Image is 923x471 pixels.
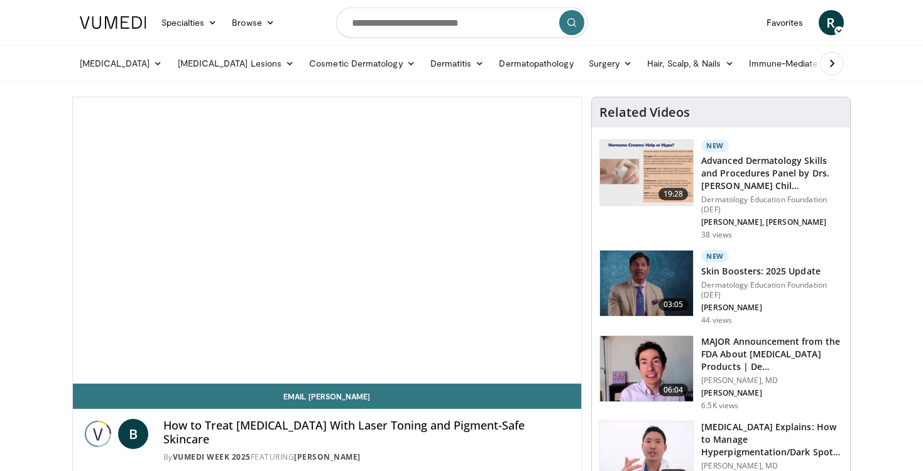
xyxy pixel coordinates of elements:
[423,51,492,76] a: Dermatitis
[701,376,843,386] p: [PERSON_NAME], MD
[80,16,146,29] img: VuMedi Logo
[73,384,582,409] a: Email [PERSON_NAME]
[701,421,843,458] h3: [MEDICAL_DATA] Explains: How to Manage Hyperpigmentation/Dark Spots o…
[701,230,732,240] p: 38 views
[701,335,843,373] h3: MAJOR Announcement from the FDA About [MEDICAL_DATA] Products | De…
[302,51,422,76] a: Cosmetic Dermatology
[599,335,843,411] a: 06:04 MAJOR Announcement from the FDA About [MEDICAL_DATA] Products | De… [PERSON_NAME], MD [PERS...
[819,10,844,35] a: R
[336,8,587,38] input: Search topics, interventions
[701,401,738,411] p: 6.5K views
[173,452,251,462] a: Vumedi Week 2025
[599,105,690,120] h4: Related Videos
[163,419,572,446] h4: How to Treat [MEDICAL_DATA] With Laser Toning and Pigment-Safe Skincare
[701,303,843,313] p: [PERSON_NAME]
[170,51,302,76] a: [MEDICAL_DATA] Lesions
[701,195,843,215] p: Dermatology Education Foundation (DEF)
[600,140,693,205] img: dd29cf01-09ec-4981-864e-72915a94473e.150x105_q85_crop-smart_upscale.jpg
[701,315,732,325] p: 44 views
[83,419,113,449] img: Vumedi Week 2025
[701,388,843,398] p: [PERSON_NAME]
[491,51,581,76] a: Dermatopathology
[118,419,148,449] a: B
[701,139,729,152] p: New
[163,452,572,463] div: By FEATURING
[294,452,361,462] a: [PERSON_NAME]
[741,51,843,76] a: Immune-Mediated
[640,51,741,76] a: Hair, Scalp, & Nails
[600,336,693,401] img: b8d0b268-5ea7-42fe-a1b9-7495ab263df8.150x105_q85_crop-smart_upscale.jpg
[224,10,282,35] a: Browse
[154,10,225,35] a: Specialties
[658,384,689,396] span: 06:04
[701,217,843,227] p: [PERSON_NAME], [PERSON_NAME]
[599,250,843,325] a: 03:05 New Skin Boosters: 2025 Update Dermatology Education Foundation (DEF) [PERSON_NAME] 44 views
[72,51,170,76] a: [MEDICAL_DATA]
[701,154,843,192] h3: Advanced Dermatology Skills and Procedures Panel by Drs. [PERSON_NAME] Chil…
[658,298,689,311] span: 03:05
[759,10,811,35] a: Favorites
[581,51,640,76] a: Surgery
[701,250,729,263] p: New
[701,461,843,471] p: [PERSON_NAME], MD
[701,280,843,300] p: Dermatology Education Foundation (DEF)
[73,97,582,384] video-js: Video Player
[599,139,843,240] a: 19:28 New Advanced Dermatology Skills and Procedures Panel by Drs. [PERSON_NAME] Chil… Dermatolog...
[658,188,689,200] span: 19:28
[600,251,693,316] img: 5d8405b0-0c3f-45ed-8b2f-ed15b0244802.150x105_q85_crop-smart_upscale.jpg
[701,265,843,278] h3: Skin Boosters: 2025 Update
